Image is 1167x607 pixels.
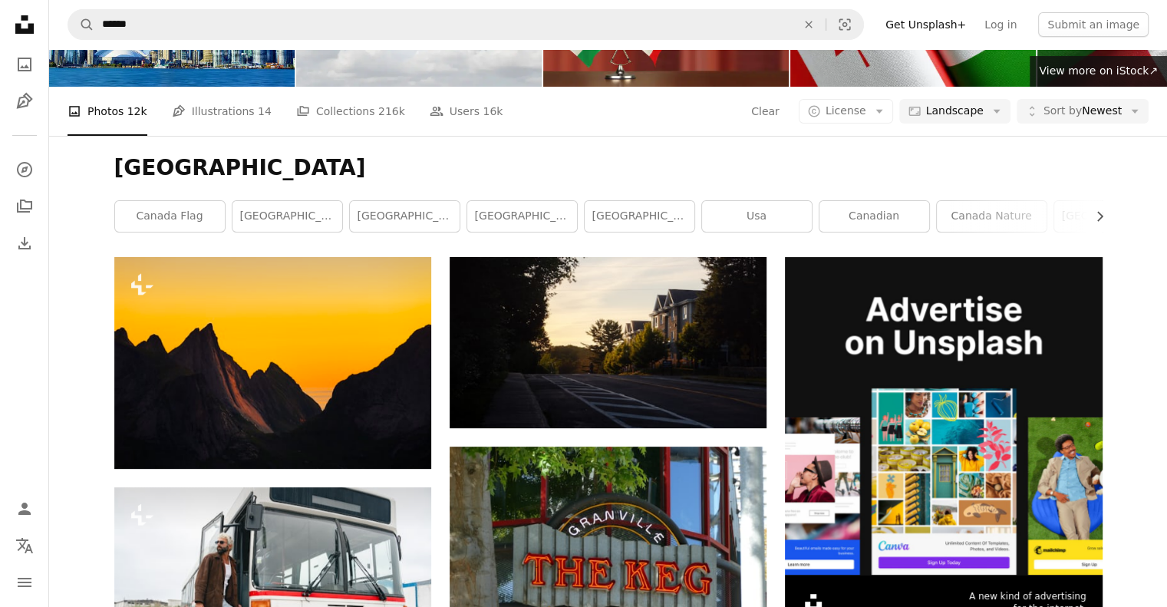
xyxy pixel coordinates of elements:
[785,257,1102,574] img: file-1636576776643-80d394b7be57image
[926,104,984,119] span: Landscape
[826,104,866,117] span: License
[585,201,694,232] a: [GEOGRAPHIC_DATA]
[9,9,40,43] a: Home — Unsplash
[296,87,405,136] a: Collections 216k
[975,12,1026,37] a: Log in
[826,10,863,39] button: Visual search
[9,154,40,185] a: Explore
[1043,104,1082,117] span: Sort by
[114,586,431,600] a: Man with suitcase exiting a bus
[1086,201,1103,232] button: scroll list to the right
[450,335,766,349] a: Sunset over a suburban street with trees and houses
[378,103,405,120] span: 216k
[232,201,342,232] a: [GEOGRAPHIC_DATA]
[9,567,40,598] button: Menu
[258,103,272,120] span: 14
[1038,12,1149,37] button: Submit an image
[68,10,94,39] button: Search Unsplash
[115,201,225,232] a: canada flag
[1030,56,1167,87] a: View more on iStock↗
[350,201,460,232] a: [GEOGRAPHIC_DATA]
[9,49,40,80] a: Photos
[1043,104,1122,119] span: Newest
[702,201,812,232] a: usa
[799,99,893,124] button: License
[9,228,40,259] a: Download History
[9,493,40,524] a: Log in / Sign up
[819,201,929,232] a: canadian
[9,191,40,222] a: Collections
[1054,201,1164,232] a: [GEOGRAPHIC_DATA]
[9,530,40,561] button: Language
[430,87,503,136] a: Users 16k
[1017,99,1149,124] button: Sort byNewest
[750,99,780,124] button: Clear
[792,10,826,39] button: Clear
[172,87,272,136] a: Illustrations 14
[876,12,975,37] a: Get Unsplash+
[450,559,766,572] a: The keg restaurant sign on granville island
[899,99,1010,124] button: Landscape
[114,356,431,370] a: Jagged mountain peaks against a vibrant orange sky.
[114,154,1103,182] h1: [GEOGRAPHIC_DATA]
[483,103,503,120] span: 16k
[450,257,766,428] img: Sunset over a suburban street with trees and houses
[9,86,40,117] a: Illustrations
[937,201,1047,232] a: canada nature
[114,257,431,469] img: Jagged mountain peaks against a vibrant orange sky.
[467,201,577,232] a: [GEOGRAPHIC_DATA]
[68,9,864,40] form: Find visuals sitewide
[1039,64,1158,77] span: View more on iStock ↗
